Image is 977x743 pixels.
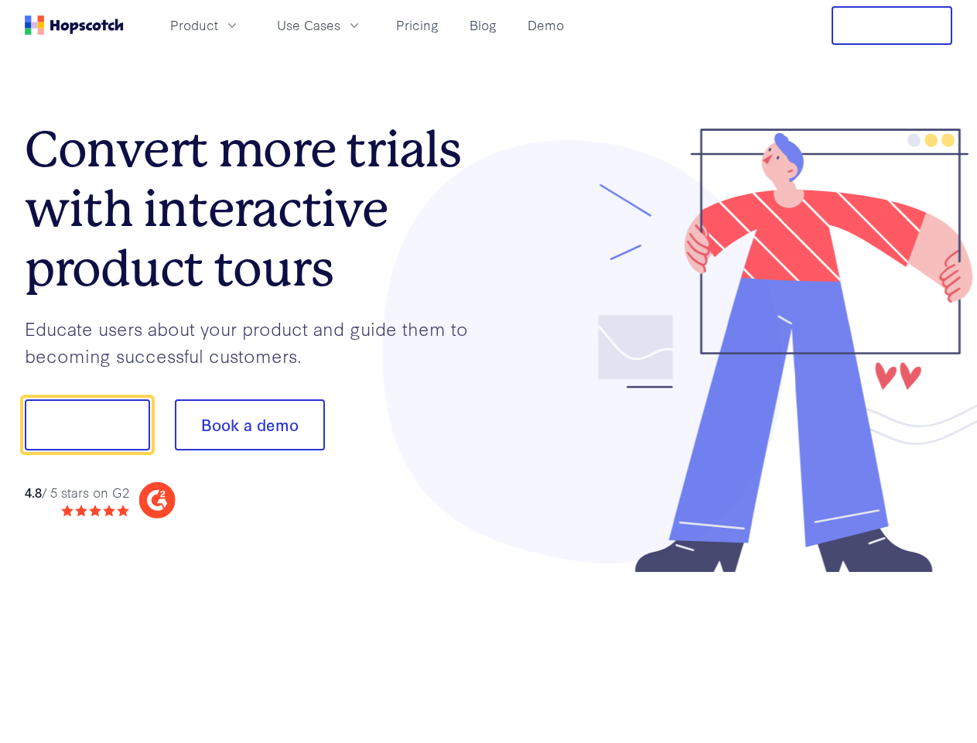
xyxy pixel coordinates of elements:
button: Show me! [25,399,150,450]
span: Product [170,15,218,35]
button: Use Cases [268,12,371,38]
a: Blog [463,12,503,38]
p: Educate users about your product and guide them to becoming successful customers. [25,315,489,368]
a: Demo [521,12,570,38]
button: Product [161,12,249,38]
a: Pricing [390,12,445,38]
button: Free Trial [832,6,952,45]
div: / 5 stars on G2 [25,483,129,502]
h1: Convert more trials with interactive product tours [25,120,489,298]
button: Book a demo [175,399,325,450]
strong: 4.8 [25,483,42,501]
a: Home [25,15,124,35]
span: Use Cases [277,15,340,35]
